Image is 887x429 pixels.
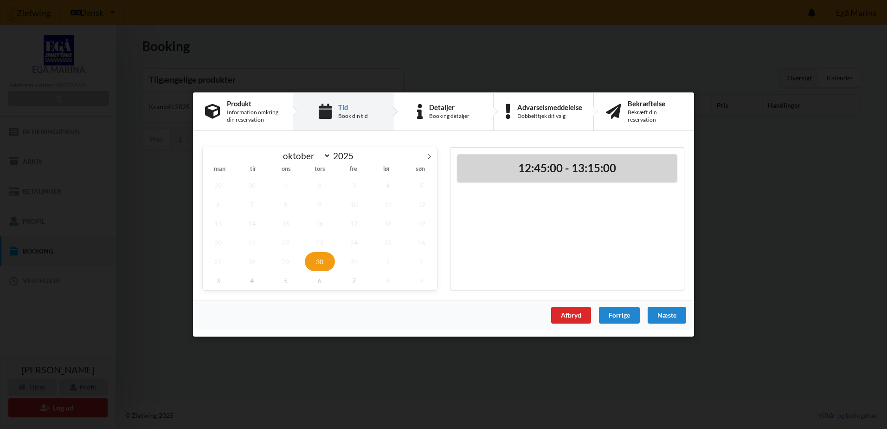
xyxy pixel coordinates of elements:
[237,233,267,252] span: oktober 21, 2025
[464,161,670,175] h2: 12:45:00 - 13:15:00
[236,167,270,173] span: tir
[237,271,267,290] span: november 4, 2025
[305,195,335,214] span: oktober 9, 2025
[339,195,369,214] span: oktober 10, 2025
[406,214,437,233] span: oktober 19, 2025
[331,150,361,161] input: Year
[370,167,404,173] span: lør
[270,176,301,195] span: oktober 1, 2025
[338,112,368,120] div: Book din tid
[337,167,370,173] span: fre
[305,233,335,252] span: oktober 23, 2025
[628,100,682,107] div: Bekræftelse
[270,252,301,271] span: oktober 29, 2025
[406,233,437,252] span: oktober 26, 2025
[303,167,336,173] span: tors
[270,195,301,214] span: oktober 8, 2025
[339,233,369,252] span: oktober 24, 2025
[237,176,267,195] span: september 30, 2025
[373,233,403,252] span: oktober 25, 2025
[429,112,469,120] div: Booking detaljer
[203,195,233,214] span: oktober 6, 2025
[406,176,437,195] span: oktober 5, 2025
[237,214,267,233] span: oktober 14, 2025
[203,176,233,195] span: september 29, 2025
[373,195,403,214] span: oktober 11, 2025
[406,271,437,290] span: november 9, 2025
[305,271,335,290] span: november 6, 2025
[373,252,403,271] span: november 1, 2025
[305,176,335,195] span: oktober 2, 2025
[517,112,582,120] div: Dobbelttjek dit valg
[406,252,437,271] span: november 2, 2025
[270,214,301,233] span: oktober 15, 2025
[339,252,369,271] span: oktober 31, 2025
[406,195,437,214] span: oktober 12, 2025
[203,233,233,252] span: oktober 20, 2025
[628,109,682,123] div: Bekræft din reservation
[203,271,233,290] span: november 3, 2025
[339,271,369,290] span: november 7, 2025
[429,104,469,111] div: Detaljer
[203,252,233,271] span: oktober 27, 2025
[305,214,335,233] span: oktober 16, 2025
[338,104,368,111] div: Tid
[278,150,331,162] select: Month
[339,176,369,195] span: oktober 3, 2025
[373,271,403,290] span: november 8, 2025
[227,100,281,107] div: Produkt
[404,167,437,173] span: søn
[270,233,301,252] span: oktober 22, 2025
[237,195,267,214] span: oktober 7, 2025
[373,176,403,195] span: oktober 4, 2025
[203,214,233,233] span: oktober 13, 2025
[339,214,369,233] span: oktober 17, 2025
[517,104,582,111] div: Advarselsmeddelelse
[551,307,591,324] div: Afbryd
[305,252,335,271] span: oktober 30, 2025
[203,167,236,173] span: man
[270,271,301,290] span: november 5, 2025
[270,167,303,173] span: ons
[227,109,281,123] div: Information omkring din reservation
[648,307,686,324] div: Næste
[599,307,640,324] div: Forrige
[237,252,267,271] span: oktober 28, 2025
[373,214,403,233] span: oktober 18, 2025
